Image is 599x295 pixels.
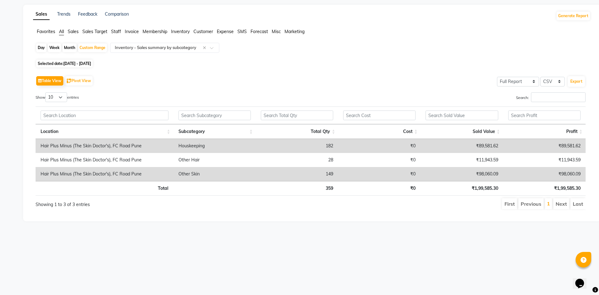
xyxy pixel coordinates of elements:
[62,43,77,52] div: Month
[256,153,338,167] td: 28
[63,61,91,66] span: [DATE] - [DATE]
[173,153,256,167] td: Other Hair
[256,139,338,153] td: 182
[143,29,167,34] span: Membership
[37,29,55,34] span: Favorites
[421,181,503,196] th: ₹1,99,585.30
[68,29,79,34] span: Sales
[508,111,581,120] input: Search Profit
[285,29,304,34] span: Marketing
[421,139,503,153] td: ₹89,581.62
[111,29,121,34] span: Staff
[48,43,61,52] div: Week
[36,92,79,102] label: Show entries
[217,29,234,34] span: Expense
[516,92,586,102] label: Search:
[36,124,173,139] th: Location: activate to sort column ascending
[503,167,586,181] td: ₹98,060.09
[36,181,173,196] th: Total
[36,60,93,67] span: Selected date:
[503,153,586,167] td: ₹11,943.59
[421,124,503,139] th: Sold Value: activate to sort column ascending
[178,111,251,120] input: Search Subcategory
[82,29,107,34] span: Sales Target
[503,124,586,139] th: Profit: activate to sort column ascending
[503,181,586,196] th: ₹1,99,585.30
[272,29,281,34] span: Misc
[78,43,107,52] div: Custom Range
[65,76,93,86] button: Pivot View
[59,29,64,34] span: All
[338,167,421,181] td: ₹0
[568,76,585,87] button: Export
[421,153,503,167] td: ₹11,943.59
[573,270,593,289] iframe: chat widget
[67,79,71,83] img: pivot.png
[421,167,503,181] td: ₹98,060.09
[251,29,268,34] span: Forecast
[33,9,50,20] a: Sales
[36,76,63,86] button: Table View
[173,124,256,139] th: Subcategory: activate to sort column ascending
[256,181,338,196] th: 359
[57,11,71,17] a: Trends
[547,200,550,207] a: 1
[36,198,259,208] div: Showing 1 to 3 of 3 entries
[531,92,586,102] input: Search:
[503,139,586,153] td: ₹89,581.62
[338,139,421,153] td: ₹0
[173,139,256,153] td: Houskeeping
[105,11,129,17] a: Comparison
[78,11,97,17] a: Feedback
[338,153,421,167] td: ₹0
[36,153,173,167] td: Hair Plus Minus (The Skin Doctor's), FC Road Pune
[203,45,208,51] span: Clear all
[193,29,213,34] span: Customer
[171,29,190,34] span: Inventory
[338,181,421,196] th: ₹0
[343,111,416,120] input: Search Cost
[36,43,46,52] div: Day
[261,111,333,120] input: Search Total Qty
[426,111,498,120] input: Search Sold Value
[557,12,590,20] button: Generate Report
[237,29,247,34] span: SMS
[173,167,256,181] td: Other Skin
[36,139,173,153] td: Hair Plus Minus (The Skin Doctor's), FC Road Pune
[256,167,338,181] td: 149
[36,167,173,181] td: Hair Plus Minus (The Skin Doctor's), FC Road Pune
[256,124,338,139] th: Total Qty: activate to sort column ascending
[41,111,168,120] input: Search Location
[338,124,421,139] th: Cost: activate to sort column ascending
[45,92,67,102] select: Showentries
[125,29,139,34] span: Invoice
